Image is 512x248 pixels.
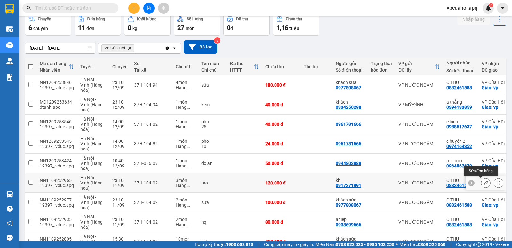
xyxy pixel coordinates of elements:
div: 0394133859 [446,105,472,110]
div: 80.000 đ [265,219,297,225]
span: 6 [28,24,32,31]
div: Hàng thông thường [176,163,195,168]
div: Chưa thu [265,64,297,69]
div: 23:10 [112,178,128,183]
span: 11 [78,24,85,31]
span: món [186,26,195,31]
div: hóa đơn [371,67,392,73]
span: notification [7,220,13,226]
div: 24.000 đ [265,141,297,146]
div: VP NƯỚC NGẦM [398,219,440,225]
div: 37H-104.02 [134,219,169,225]
img: warehouse-icon [6,26,13,32]
div: 0334250298 [336,105,361,110]
div: MD1209253634 [40,99,74,105]
div: c huyền 2 [446,139,475,144]
span: Cung cấp máy in - giấy in: [264,241,314,248]
div: phơ [201,119,224,124]
div: 4 món [176,80,195,85]
button: Nhập hàng [457,13,490,25]
div: 40.000 đ [265,122,297,127]
button: plus [128,3,140,14]
div: 2 món [176,197,195,202]
span: vpcuahoi.apq [442,4,483,12]
sup: 3 [214,37,220,44]
img: warehouse-icon [6,58,13,64]
span: Hà Nội - Vinh (Hàng hóa) [80,156,103,171]
div: Xe [134,61,169,66]
div: Hàng thông thường [176,202,195,208]
div: 1 món [176,139,195,144]
span: Hà Nội - Vinh (Hàng hóa) [80,97,103,112]
span: ⚪️ [396,243,398,246]
div: VP NƯỚC NGẦM [398,82,440,88]
span: ... [187,85,190,90]
div: 0944803888 [336,161,361,166]
div: 0988517637 [446,124,472,129]
div: Hàng thông thường [176,85,195,90]
span: 27 [177,24,184,31]
div: Ghi chú [201,67,224,73]
div: a tiếp [336,217,364,222]
div: miu miu [446,158,475,163]
span: Hà Nội - Vinh (Hàng hóa) [80,195,103,210]
button: Bộ lọc [184,40,217,54]
div: 23:10 [112,80,128,85]
input: Tìm tên, số ĐT hoặc mã đơn [35,4,111,12]
div: C THU [446,178,475,183]
div: NN1209253546 [40,119,74,124]
span: | [258,241,259,248]
div: 1 món [176,99,195,105]
img: warehouse-icon [6,42,13,48]
div: 11/09 [112,222,128,227]
div: 23:10 [112,197,128,202]
div: sữa [201,239,224,244]
div: Thu hộ [304,64,329,69]
th: Toggle SortBy [227,58,262,75]
span: VP Cửa Hội, close by backspace [101,44,134,52]
div: sữa [201,82,224,88]
span: Hà Nội - Vinh (Hàng hóa) [80,175,103,191]
div: 0917271991 [336,183,361,188]
div: Hàng thông thường [176,124,195,129]
span: ... [187,163,190,168]
span: Miền Bắc [399,241,445,248]
span: aim [161,6,166,10]
input: Select a date range. [25,43,95,53]
div: 25 [201,124,224,129]
div: pho [201,139,224,144]
div: VP NƯỚC NGẦM [398,200,440,205]
div: 10:40 [112,158,128,163]
div: 11/09 [112,183,128,188]
div: 0974164352 [446,144,472,149]
div: 37H-104.02 [134,180,169,185]
div: Số lượng [187,17,203,21]
div: 0961781666 [336,122,361,127]
span: kg [132,26,137,31]
span: 0 [227,24,230,31]
div: VP NƯỚC NGẦM [398,141,440,146]
div: 12/09 [112,105,128,110]
div: C THU [446,217,475,222]
div: 37H-104.02 [134,200,169,205]
div: Chuyến [112,64,128,69]
div: c hiền [446,119,475,124]
div: Số điện thoại [446,68,475,73]
div: VP gửi [398,61,435,66]
div: 23:10 [112,217,128,222]
div: Đã thu [230,61,254,66]
span: Miền Nam [316,241,394,248]
div: 40.000 đ [265,102,297,107]
div: 180.000 đ [265,82,297,88]
strong: 0708 023 035 - 0935 103 250 [336,242,394,247]
span: 1,16 [276,24,288,31]
div: NN1109252805 [40,236,74,242]
span: copyright [476,242,481,247]
button: Đơn hàng11đơn [75,13,121,36]
div: Tuyến [80,64,106,69]
div: 19397_lvduc.apq [40,183,74,188]
div: 19397_lvduc.apq [40,202,74,208]
div: 12/09 [112,163,128,168]
div: Hàng thông thường [176,105,195,110]
th: Toggle SortBy [395,58,443,75]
